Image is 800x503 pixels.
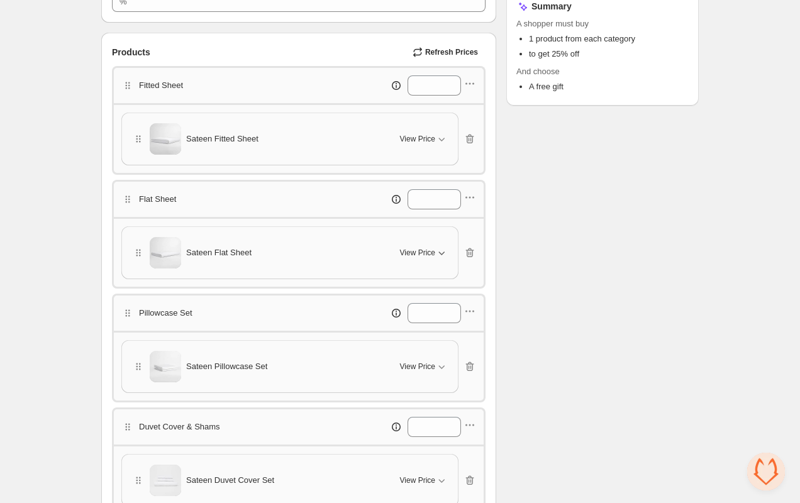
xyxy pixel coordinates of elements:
[186,474,274,487] span: Sateen Duvet Cover Set
[392,243,455,263] button: View Price
[408,43,486,61] button: Refresh Prices
[516,65,689,78] span: And choose
[529,33,689,45] li: 1 product from each category
[150,351,181,382] img: Sateen Pillowcase Set
[425,47,478,57] span: Refresh Prices
[139,79,183,92] p: Fitted Sheet
[400,248,435,258] span: View Price
[400,362,435,372] span: View Price
[186,133,258,145] span: Sateen Fitted Sheet
[529,48,689,60] li: to get 25% off
[392,470,455,490] button: View Price
[516,18,689,30] span: A shopper must buy
[400,475,435,485] span: View Price
[392,357,455,377] button: View Price
[400,134,435,144] span: View Price
[392,129,455,149] button: View Price
[139,193,176,206] p: Flat Sheet
[150,465,181,496] img: Sateen Duvet Cover Set
[139,421,220,433] p: Duvet Cover & Shams
[150,237,181,268] img: Sateen Flat Sheet
[529,80,689,93] li: A free gift
[186,360,267,373] span: Sateen Pillowcase Set
[186,246,252,259] span: Sateen Flat Sheet
[747,453,785,490] a: Open chat
[150,123,181,155] img: Sateen Fitted Sheet
[112,46,150,58] span: Products
[139,307,192,319] p: Pillowcase Set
